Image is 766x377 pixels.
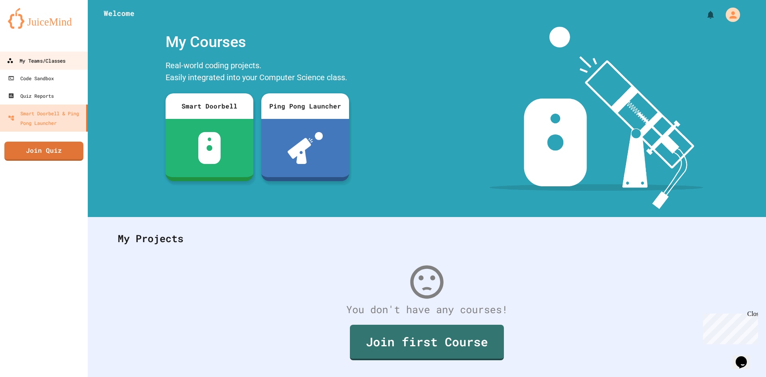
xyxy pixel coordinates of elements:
div: You don't have any courses! [110,302,744,317]
div: My Projects [110,223,744,254]
div: My Account [717,6,742,24]
div: My Notifications [691,8,717,22]
div: Code Sandbox [8,73,54,83]
div: Chat with us now!Close [3,3,55,51]
img: banner-image-my-projects.png [490,27,703,209]
img: logo-orange.svg [8,8,80,29]
img: ppl-with-ball.png [288,132,323,164]
div: Ping Pong Launcher [261,93,349,119]
div: My Teams/Classes [7,56,65,66]
iframe: chat widget [700,310,758,344]
img: sdb-white.svg [198,132,221,164]
div: Smart Doorbell [166,93,253,119]
div: Real-world coding projects. Easily integrated into your Computer Science class. [162,57,353,87]
iframe: chat widget [732,345,758,369]
a: Join first Course [350,325,504,360]
div: Quiz Reports [8,91,54,101]
div: My Courses [162,27,353,57]
div: Smart Doorbell & Ping Pong Launcher [8,109,83,128]
a: Join Quiz [4,142,83,161]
